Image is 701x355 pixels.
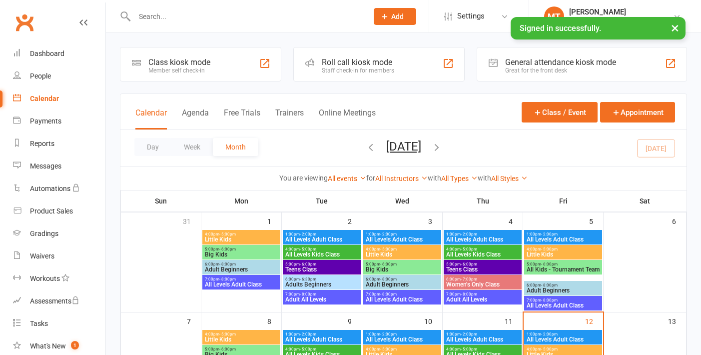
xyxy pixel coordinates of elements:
[204,281,278,287] span: All Levels Adult Class
[505,57,616,67] div: General attendance kiosk mode
[522,102,598,122] button: Class / Event
[13,312,105,335] a: Tasks
[446,266,520,272] span: Teens Class
[541,332,558,336] span: - 2:00pm
[380,277,397,281] span: - 8:00pm
[668,312,686,329] div: 13
[446,296,520,302] span: Adult All Levels
[365,247,439,251] span: 4:00pm
[71,341,79,349] span: 1
[285,266,359,272] span: Teens Class
[30,72,51,80] div: People
[569,7,673,16] div: [PERSON_NAME]
[30,94,59,102] div: Calendar
[365,332,439,336] span: 1:00pm
[148,67,210,74] div: Member self check-in
[319,108,376,129] button: Online Meetings
[365,336,439,342] span: All Levels Adult Class
[322,67,394,74] div: Staff check-in for members
[285,281,359,287] span: Adults Beginners
[509,212,523,229] div: 4
[348,212,362,229] div: 2
[285,251,359,257] span: All Levels Kids Class
[282,190,362,211] th: Tue
[380,262,397,266] span: - 6:00pm
[446,232,520,236] span: 1:00pm
[520,23,601,33] span: Signed in successfully.
[279,174,328,182] strong: You are viewing
[285,262,359,266] span: 5:00pm
[285,336,359,342] span: All Levels Adult Class
[366,174,375,182] strong: for
[441,174,478,182] a: All Types
[13,267,105,290] a: Workouts
[446,347,520,351] span: 4:00pm
[446,247,520,251] span: 4:00pm
[600,102,675,122] button: Appointment
[478,174,491,182] strong: with
[362,190,443,211] th: Wed
[544,6,564,26] div: MT
[267,212,281,229] div: 1
[375,174,428,182] a: All Instructors
[12,10,37,35] a: Clubworx
[13,65,105,87] a: People
[374,8,416,25] button: Add
[424,312,442,329] div: 10
[300,247,316,251] span: - 5:00pm
[171,138,213,156] button: Week
[30,319,48,327] div: Tasks
[204,247,278,251] span: 5:00pm
[672,212,686,229] div: 6
[526,247,600,251] span: 4:00pm
[526,336,600,342] span: All Levels Adult Class
[219,262,236,266] span: - 8:00pm
[30,49,64,57] div: Dashboard
[446,236,520,242] span: All Levels Adult Class
[446,292,520,296] span: 7:00pm
[526,302,600,308] span: All Levels Adult Class
[446,251,520,257] span: All Levels Kids Class
[204,336,278,342] span: Little Kids
[219,332,236,336] span: - 5:00pm
[505,67,616,74] div: Great for the front desk
[457,5,485,27] span: Settings
[285,332,359,336] span: 1:00pm
[569,16,673,25] div: [PERSON_NAME] Humaita Noosa
[446,281,520,287] span: Women's Only Class
[13,87,105,110] a: Calendar
[541,347,558,351] span: - 5:00pm
[13,245,105,267] a: Waivers
[666,17,684,38] button: ×
[526,283,600,287] span: 6:00pm
[204,277,278,281] span: 7:00pm
[300,347,316,351] span: - 5:00pm
[285,347,359,351] span: 4:00pm
[428,174,441,182] strong: with
[204,262,278,266] span: 6:00pm
[461,332,477,336] span: - 2:00pm
[285,296,359,302] span: Adult All Levels
[461,277,477,281] span: - 7:00pm
[267,312,281,329] div: 8
[526,298,600,302] span: 7:00pm
[328,174,366,182] a: All events
[285,232,359,236] span: 1:00pm
[285,236,359,242] span: All Levels Adult Class
[443,190,523,211] th: Thu
[183,212,201,229] div: 31
[30,229,58,237] div: Gradings
[365,292,439,296] span: 7:00pm
[604,190,687,211] th: Sat
[428,212,442,229] div: 3
[30,342,66,350] div: What's New
[13,222,105,245] a: Gradings
[365,236,439,242] span: All Levels Adult Class
[219,232,236,236] span: - 5:00pm
[219,277,236,281] span: - 8:00pm
[30,117,61,125] div: Payments
[365,266,439,272] span: Big Kids
[461,247,477,251] span: - 5:00pm
[365,347,439,351] span: 4:00pm
[348,312,362,329] div: 9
